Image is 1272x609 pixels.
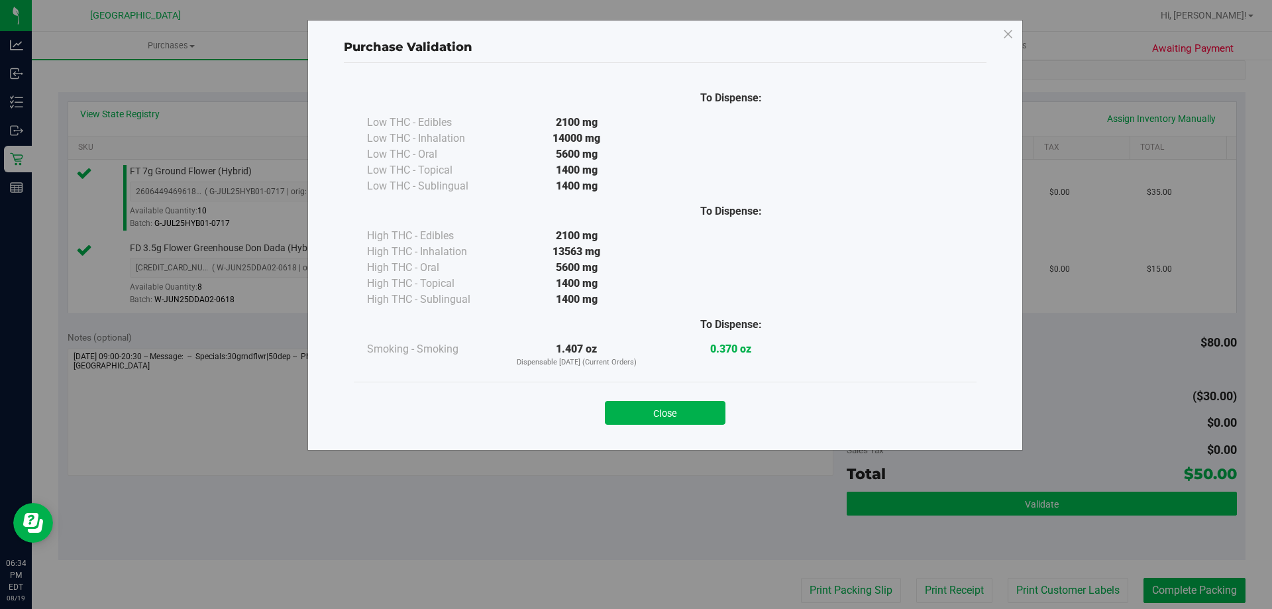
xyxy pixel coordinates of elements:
[367,131,500,146] div: Low THC - Inhalation
[654,90,808,106] div: To Dispense:
[654,317,808,333] div: To Dispense:
[367,292,500,307] div: High THC - Sublingual
[500,276,654,292] div: 1400 mg
[367,146,500,162] div: Low THC - Oral
[605,401,725,425] button: Close
[500,357,654,368] p: Dispensable [DATE] (Current Orders)
[367,260,500,276] div: High THC - Oral
[367,244,500,260] div: High THC - Inhalation
[500,162,654,178] div: 1400 mg
[500,260,654,276] div: 5600 mg
[367,341,500,357] div: Smoking - Smoking
[500,146,654,162] div: 5600 mg
[367,115,500,131] div: Low THC - Edibles
[500,131,654,146] div: 14000 mg
[500,228,654,244] div: 2100 mg
[654,203,808,219] div: To Dispense:
[367,178,500,194] div: Low THC - Sublingual
[13,503,53,543] iframe: Resource center
[500,244,654,260] div: 13563 mg
[367,162,500,178] div: Low THC - Topical
[367,276,500,292] div: High THC - Topical
[500,115,654,131] div: 2100 mg
[344,40,472,54] span: Purchase Validation
[367,228,500,244] div: High THC - Edibles
[500,341,654,368] div: 1.407 oz
[500,178,654,194] div: 1400 mg
[500,292,654,307] div: 1400 mg
[710,343,751,355] strong: 0.370 oz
